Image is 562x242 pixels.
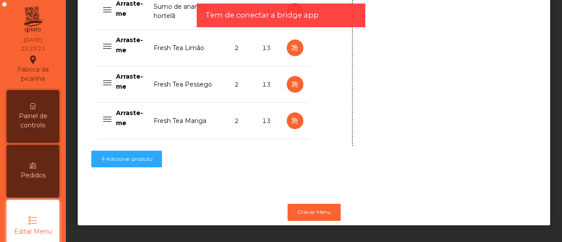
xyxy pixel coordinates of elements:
td: 13 [257,30,281,66]
span: Editar Menu [14,227,52,236]
button: Adicionar produto [91,151,162,167]
td: Fresh Tea Limão [148,30,229,66]
td: 2 [229,103,257,139]
button: Gravar Menu [288,204,341,220]
img: qpiato [22,4,43,35]
td: 2 [229,66,257,103]
td: 2 [229,30,257,66]
div: Fabrica da picanha [7,54,59,83]
p: Arraste-me [116,35,143,55]
p: Arraste-me [116,108,143,128]
span: Painel de controlo [9,112,57,130]
td: Fresh Tea Pessego [148,66,229,103]
p: Arraste-me [116,72,143,91]
td: 13 [257,103,281,139]
div: [DATE] [24,36,42,44]
div: 22:23:21 [21,45,45,53]
span: Pedidos [21,171,46,180]
td: Fresh Tea Manga [148,103,229,139]
i: location_on [28,54,38,65]
span: Tem de conectar a bridge app [205,10,319,21]
td: 13 [257,66,281,103]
